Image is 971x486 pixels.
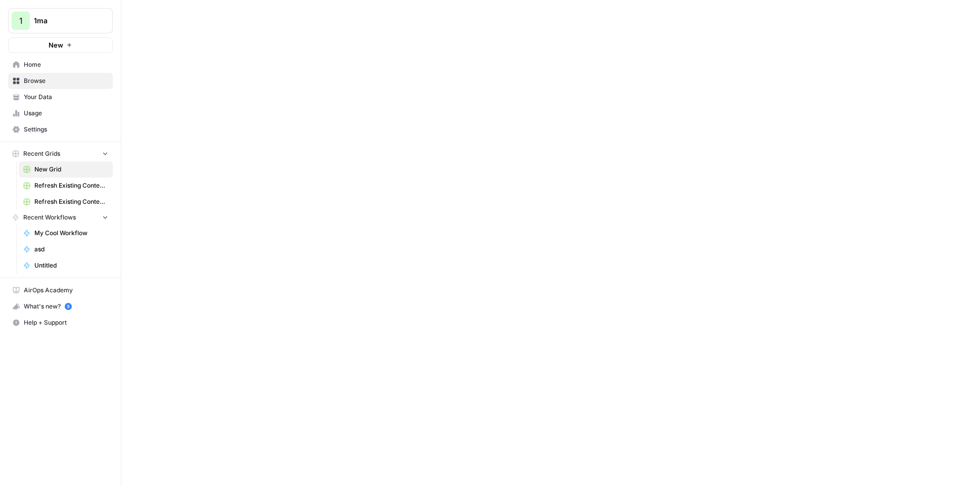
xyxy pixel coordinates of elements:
[34,181,108,190] span: Refresh Existing Content (13)
[49,40,63,50] span: New
[19,241,113,257] a: asd
[24,109,108,118] span: Usage
[34,16,95,26] span: 1ma
[8,121,113,138] a: Settings
[67,304,69,309] text: 5
[24,318,108,327] span: Help + Support
[34,197,108,206] span: Refresh Existing Content (12)
[34,229,108,238] span: My Cool Workflow
[19,225,113,241] a: My Cool Workflow
[19,194,113,210] a: Refresh Existing Content (12)
[19,161,113,178] a: New Grid
[8,282,113,298] a: AirOps Academy
[8,146,113,161] button: Recent Grids
[8,89,113,105] a: Your Data
[24,76,108,85] span: Browse
[8,73,113,89] a: Browse
[24,125,108,134] span: Settings
[8,8,113,33] button: Workspace: 1ma
[23,213,76,222] span: Recent Workflows
[8,210,113,225] button: Recent Workflows
[24,286,108,295] span: AirOps Academy
[34,165,108,174] span: New Grid
[65,303,72,310] a: 5
[8,315,113,331] button: Help + Support
[19,257,113,274] a: Untitled
[34,261,108,270] span: Untitled
[8,57,113,73] a: Home
[8,298,113,315] button: What's new? 5
[8,105,113,121] a: Usage
[9,299,112,314] div: What's new?
[23,149,60,158] span: Recent Grids
[24,60,108,69] span: Home
[24,93,108,102] span: Your Data
[34,245,108,254] span: asd
[8,37,113,53] button: New
[19,178,113,194] a: Refresh Existing Content (13)
[19,15,23,27] span: 1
